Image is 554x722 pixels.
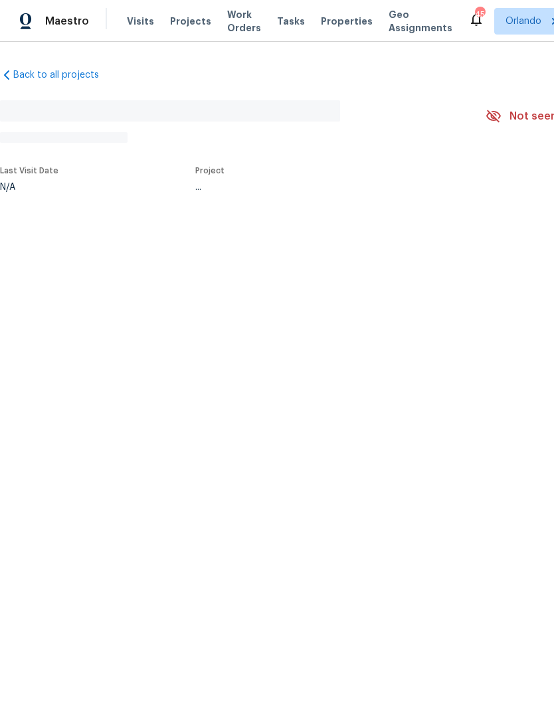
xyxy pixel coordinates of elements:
span: Work Orders [227,8,261,35]
span: Orlando [506,15,541,28]
span: Projects [170,15,211,28]
span: Project [195,167,225,175]
span: Visits [127,15,154,28]
span: Maestro [45,15,89,28]
span: Properties [321,15,373,28]
span: Geo Assignments [389,8,452,35]
div: ... [195,183,450,192]
span: Tasks [277,17,305,26]
div: 45 [475,8,484,21]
